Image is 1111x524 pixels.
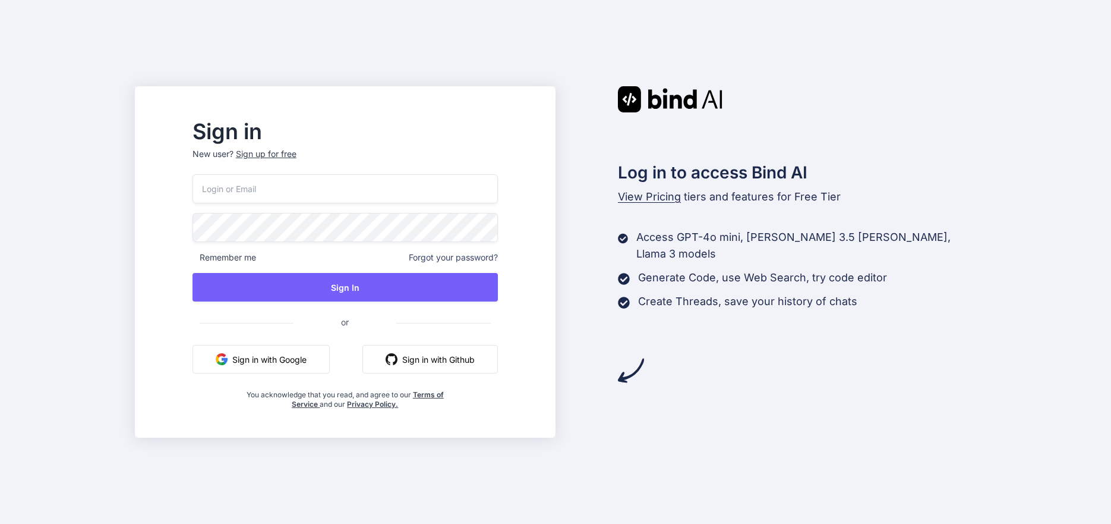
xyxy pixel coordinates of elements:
span: Forgot your password? [409,252,498,263]
img: arrow [618,357,644,384]
span: or [293,308,396,337]
p: Generate Code, use Web Search, try code editor [638,269,887,286]
p: Create Threads, save your history of chats [638,293,857,310]
p: New user? [192,148,498,174]
input: Login or Email [192,174,498,203]
img: Bind AI logo [618,86,722,112]
button: Sign In [192,273,498,302]
div: Sign up for free [236,148,296,160]
button: Sign in with Google [192,345,330,374]
a: Privacy Policy. [347,400,398,409]
img: google [216,353,228,365]
h2: Log in to access Bind AI [618,160,977,185]
button: Sign in with Github [362,345,498,374]
a: Terms of Service [292,390,444,409]
h2: Sign in [192,122,498,141]
span: View Pricing [618,190,681,203]
img: github [386,353,397,365]
p: Access GPT-4o mini, [PERSON_NAME] 3.5 [PERSON_NAME], Llama 3 models [636,229,976,262]
span: Remember me [192,252,256,263]
div: You acknowledge that you read, and agree to our and our [243,383,447,409]
p: tiers and features for Free Tier [618,189,977,205]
